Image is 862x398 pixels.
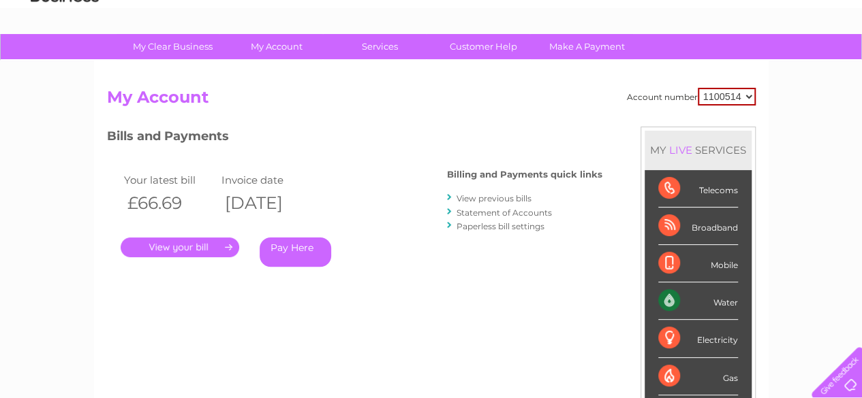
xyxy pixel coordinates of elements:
[645,131,752,169] div: MY SERVICES
[30,35,99,77] img: logo.png
[817,58,849,68] a: Log out
[117,34,229,59] a: My Clear Business
[605,7,699,24] a: 0333 014 3131
[218,189,316,217] th: [DATE]
[121,237,239,257] a: .
[260,237,331,267] a: Pay Here
[771,58,805,68] a: Contact
[218,171,316,189] td: Invoice date
[658,358,738,395] div: Gas
[658,320,738,357] div: Electricity
[457,193,532,203] a: View previous bills
[743,58,763,68] a: Blog
[447,169,602,180] h4: Billing and Payments quick links
[220,34,333,59] a: My Account
[622,58,648,68] a: Water
[107,127,602,150] h3: Bills and Payments
[121,189,219,217] th: £66.69
[658,170,738,208] div: Telecoms
[121,171,219,189] td: Your latest bill
[666,144,695,156] div: LIVE
[427,34,540,59] a: Customer Help
[694,58,735,68] a: Telecoms
[457,221,544,231] a: Paperless bill settings
[658,245,738,282] div: Mobile
[110,7,754,66] div: Clear Business is a trading name of Verastar Limited (registered in [GEOGRAPHIC_DATA] No. 3667643...
[656,58,686,68] a: Energy
[457,208,552,218] a: Statement of Accounts
[324,34,436,59] a: Services
[658,282,738,320] div: Water
[658,208,738,245] div: Broadband
[531,34,643,59] a: Make A Payment
[107,88,756,114] h2: My Account
[627,88,756,105] div: Account number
